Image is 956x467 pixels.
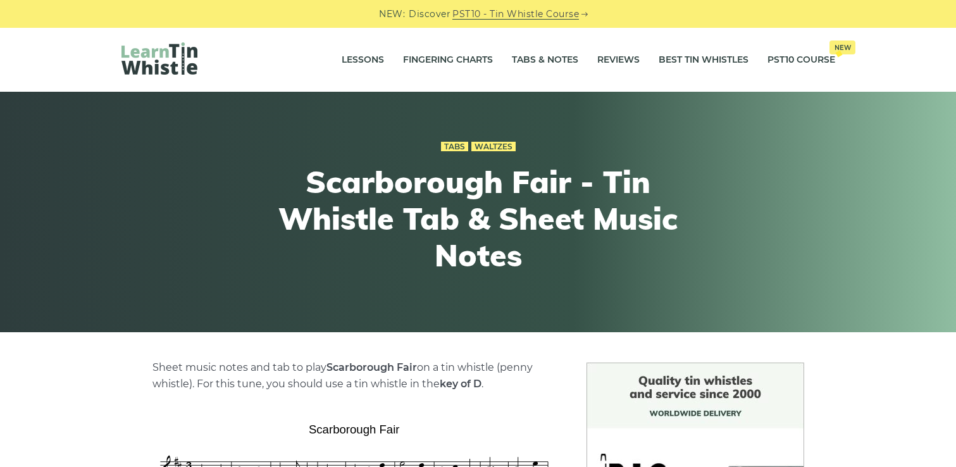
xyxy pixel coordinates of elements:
strong: Scarborough Fair [326,361,417,373]
p: Sheet music notes and tab to play on a tin whistle (penny whistle). For this tune, you should use... [152,359,556,392]
img: LearnTinWhistle.com [121,42,197,75]
a: Waltzes [471,142,516,152]
span: New [829,40,855,54]
a: PST10 CourseNew [767,44,835,76]
a: Reviews [597,44,640,76]
a: Fingering Charts [403,44,493,76]
a: Best Tin Whistles [659,44,748,76]
strong: key of D [440,378,481,390]
a: Tabs [441,142,468,152]
a: Tabs & Notes [512,44,578,76]
h1: Scarborough Fair - Tin Whistle Tab & Sheet Music Notes [245,164,711,273]
a: Lessons [342,44,384,76]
